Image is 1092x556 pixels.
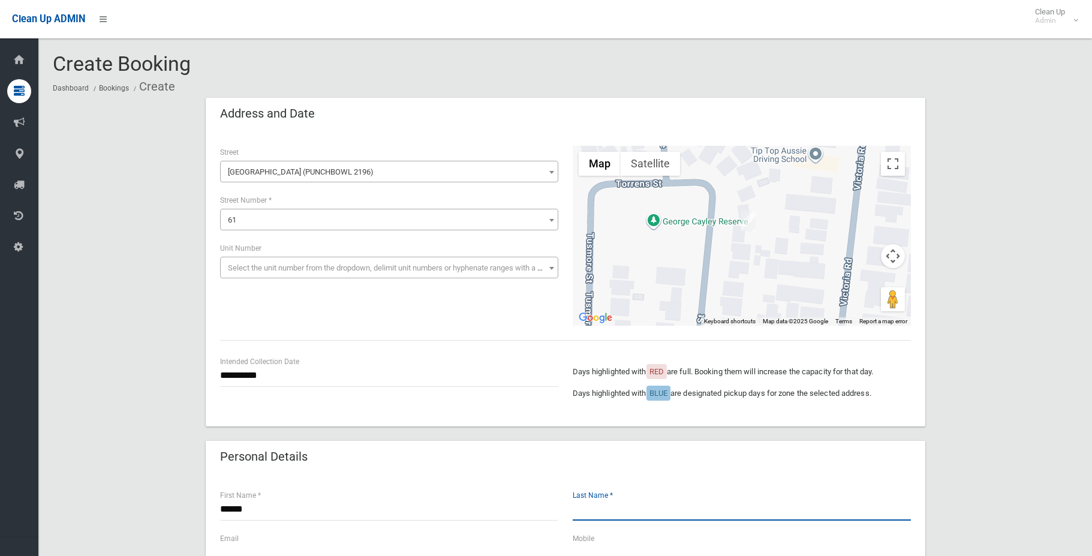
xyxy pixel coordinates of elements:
[206,445,322,468] header: Personal Details
[741,211,756,232] div: 61 Kensington Street, PUNCHBOWL NSW 2196
[576,310,615,326] img: Google
[835,318,852,324] a: Terms (opens in new tab)
[223,164,555,181] span: Kensington Street (PUNCHBOWL 2196)
[881,244,905,268] button: Map camera controls
[1035,16,1065,25] small: Admin
[1029,7,1077,25] span: Clean Up
[573,365,911,379] p: Days highlighted with are full. Booking them will increase the capacity for that day.
[53,84,89,92] a: Dashboard
[53,52,191,76] span: Create Booking
[881,152,905,176] button: Toggle fullscreen view
[99,84,129,92] a: Bookings
[859,318,907,324] a: Report a map error
[131,76,175,98] li: Create
[220,209,558,230] span: 61
[649,389,667,398] span: BLUE
[704,317,756,326] button: Keyboard shortcuts
[881,287,905,311] button: Drag Pegman onto the map to open Street View
[573,386,911,401] p: Days highlighted with are designated pickup days for zone the selected address.
[621,152,680,176] button: Show satellite imagery
[228,215,236,224] span: 61
[206,102,329,125] header: Address and Date
[649,367,664,376] span: RED
[228,263,563,272] span: Select the unit number from the dropdown, delimit unit numbers or hyphenate ranges with a comma
[12,13,85,25] span: Clean Up ADMIN
[220,161,558,182] span: Kensington Street (PUNCHBOWL 2196)
[579,152,621,176] button: Show street map
[576,310,615,326] a: Open this area in Google Maps (opens a new window)
[223,212,555,229] span: 61
[763,318,828,324] span: Map data ©2025 Google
